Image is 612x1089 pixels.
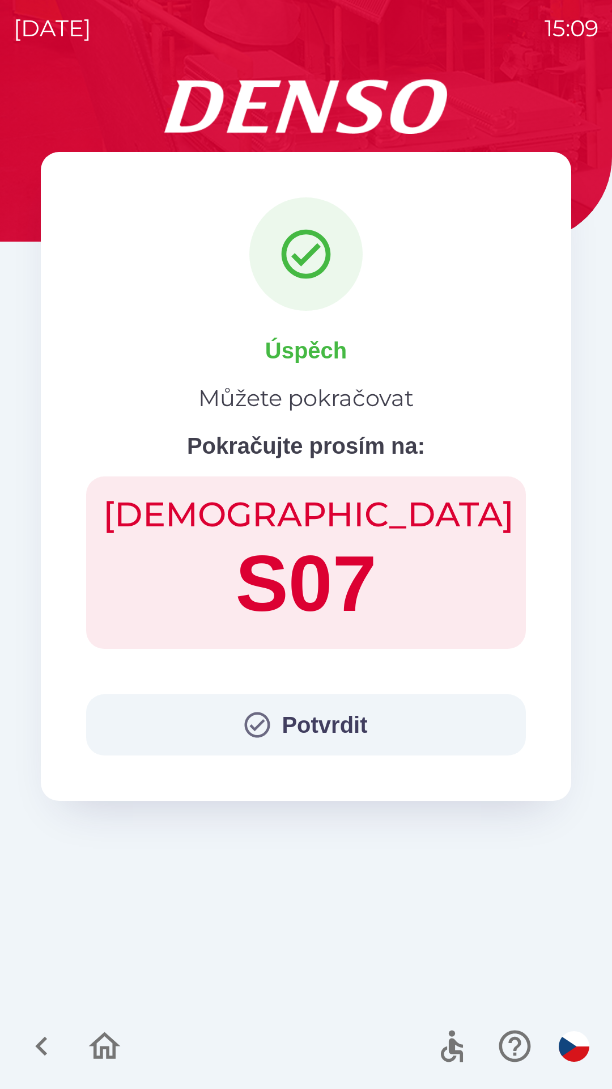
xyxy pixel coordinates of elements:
p: [DATE] [14,11,91,45]
button: Potvrdit [86,694,526,755]
p: 15:09 [545,11,598,45]
img: Logo [41,79,571,134]
p: Pokračujte prosím na: [187,429,425,463]
img: cs flag [559,1031,589,1062]
p: Můžete pokračovat [198,381,414,415]
p: Úspěch [265,334,347,368]
h2: [DEMOGRAPHIC_DATA] [103,493,509,535]
h1: S07 [103,535,509,632]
